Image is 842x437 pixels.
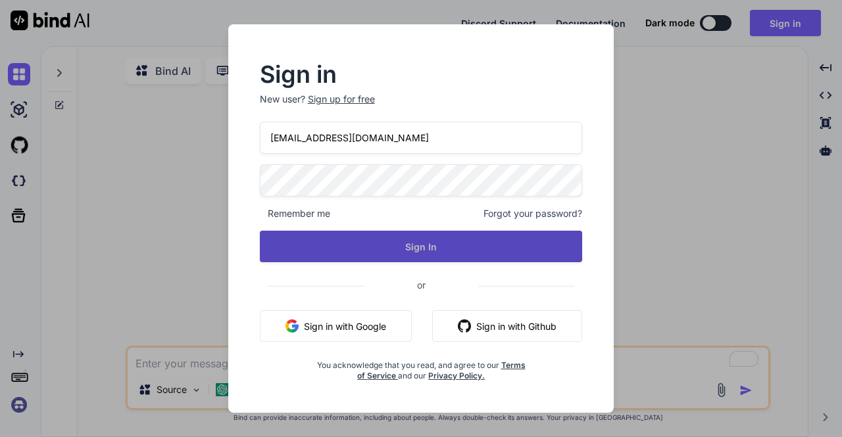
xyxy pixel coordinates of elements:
a: Privacy Policy. [428,371,485,380]
p: New user? [260,93,583,122]
span: Remember me [260,207,330,220]
span: Forgot your password? [483,207,582,220]
button: Sign in with Github [432,310,582,342]
button: Sign in with Google [260,310,412,342]
button: Sign In [260,231,583,262]
img: google [285,319,299,333]
a: Terms of Service [357,360,526,380]
h2: Sign in [260,64,583,85]
span: or [364,269,478,301]
img: github [458,319,471,333]
input: Login or Email [260,122,583,154]
div: You acknowledge that you read, and agree to our and our [313,352,528,381]
div: Sign up for free [308,93,375,106]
